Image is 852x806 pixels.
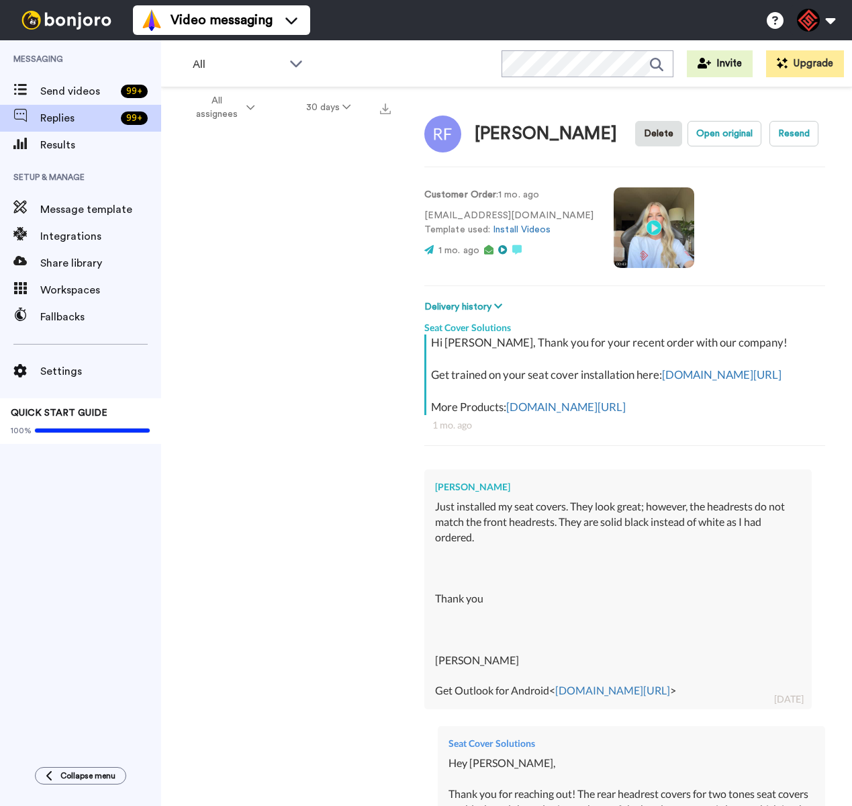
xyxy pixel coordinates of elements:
[475,124,617,144] div: [PERSON_NAME]
[687,50,753,77] button: Invite
[40,282,161,298] span: Workspaces
[193,56,283,73] span: All
[424,314,825,334] div: Seat Cover Solutions
[424,116,461,152] img: Image of Ronald Finch
[493,225,551,234] a: Install Videos
[40,309,161,325] span: Fallbacks
[141,9,162,31] img: vm-color.svg
[40,363,161,379] span: Settings
[35,767,126,785] button: Collapse menu
[431,334,822,415] div: Hi [PERSON_NAME], Thank you for your recent order with our company! Get trained on your seat cove...
[281,95,377,120] button: 30 days
[40,201,161,218] span: Message template
[11,408,107,418] span: QUICK START GUIDE
[40,228,161,244] span: Integrations
[164,89,281,126] button: All assignees
[171,11,273,30] span: Video messaging
[40,137,161,153] span: Results
[438,246,479,255] span: 1 mo. ago
[380,103,391,114] img: export.svg
[435,499,801,699] div: Just installed my seat covers. They look great; however, the headrests do not match the front hea...
[774,692,804,706] div: [DATE]
[189,94,244,121] span: All assignees
[424,190,496,199] strong: Customer Order
[16,11,117,30] img: bj-logo-header-white.svg
[60,770,115,781] span: Collapse menu
[424,188,594,202] p: : 1 mo. ago
[40,110,115,126] span: Replies
[635,121,682,146] button: Delete
[376,97,395,118] button: Export all results that match these filters now.
[766,50,844,77] button: Upgrade
[121,85,148,98] div: 99 +
[40,255,161,271] span: Share library
[555,684,670,697] a: [DOMAIN_NAME][URL]
[662,367,782,382] a: [DOMAIN_NAME][URL]
[424,300,506,314] button: Delivery history
[435,480,801,494] div: [PERSON_NAME]
[11,425,32,436] span: 100%
[506,400,626,414] a: [DOMAIN_NAME][URL]
[40,83,115,99] span: Send videos
[769,121,818,146] button: Resend
[432,418,817,432] div: 1 mo. ago
[424,209,594,237] p: [EMAIL_ADDRESS][DOMAIN_NAME] Template used:
[121,111,148,125] div: 99 +
[688,121,761,146] button: Open original
[448,737,814,750] div: Seat Cover Solutions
